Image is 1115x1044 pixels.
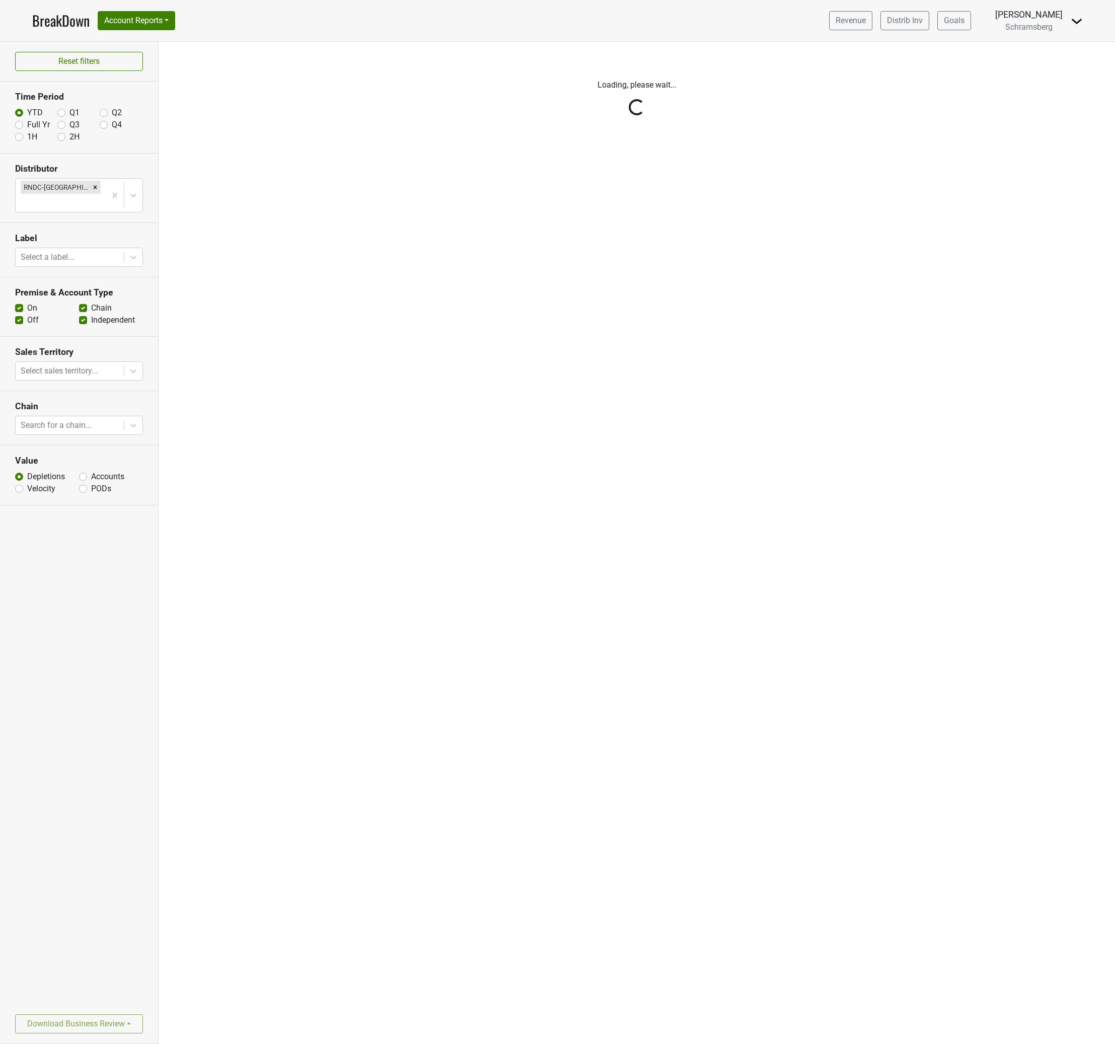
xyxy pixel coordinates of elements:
[937,11,971,30] a: Goals
[32,10,90,31] a: BreakDown
[15,1014,143,1033] button: Download Business Review
[357,79,916,91] p: Loading, please wait...
[829,11,872,30] a: Revenue
[880,11,929,30] a: Distrib Inv
[98,11,175,30] button: Account Reports
[1005,22,1053,32] span: Schramsberg
[995,8,1063,21] div: [PERSON_NAME]
[1071,15,1083,27] img: Dropdown Menu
